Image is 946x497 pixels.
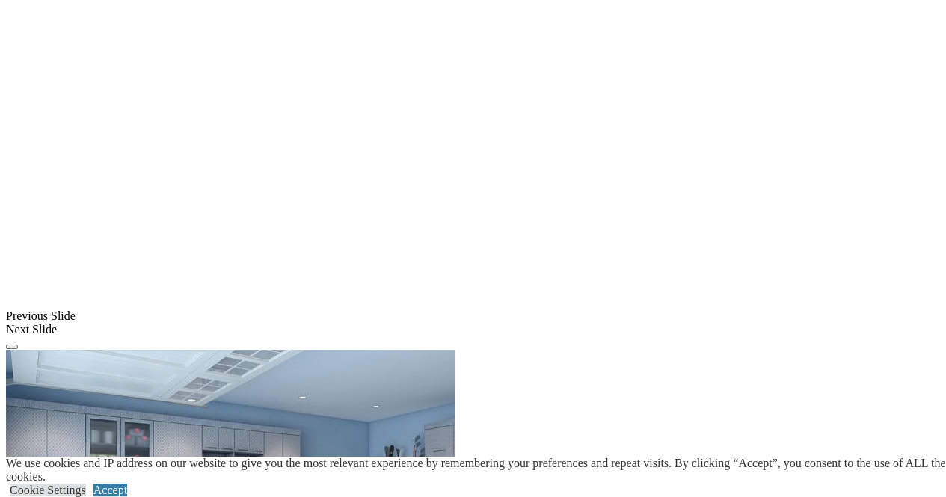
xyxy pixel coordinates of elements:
[10,484,86,496] a: Cookie Settings
[6,345,18,349] button: Click here to pause slide show
[93,484,127,496] a: Accept
[6,323,940,336] div: Next Slide
[6,457,946,484] div: We use cookies and IP address on our website to give you the most relevant experience by remember...
[6,309,940,323] div: Previous Slide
